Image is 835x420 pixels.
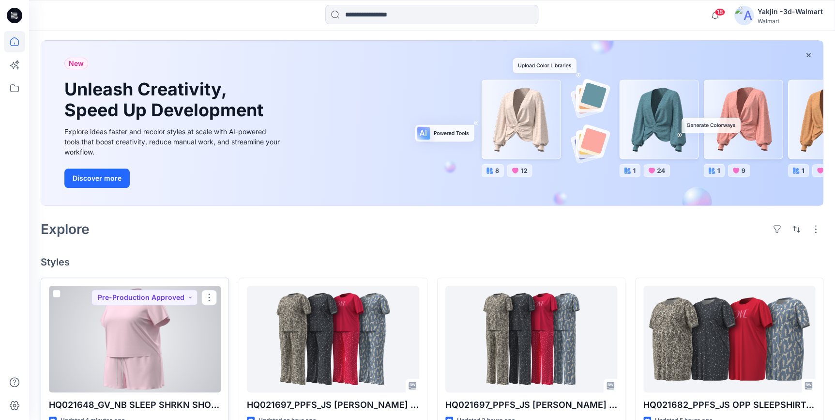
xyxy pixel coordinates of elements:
a: Discover more [64,169,282,188]
p: HQ021682_PPFS_JS OPP SLEEPSHIRT_PLUS [643,398,815,412]
h4: Styles [41,256,823,268]
h1: Unleash Creativity, Speed Up Development [64,79,268,121]
span: 18 [714,8,725,16]
button: Discover more [64,169,130,188]
a: HQ021697_PPFS_JS OPP PJ SET [445,286,617,392]
span: New [69,58,84,69]
h2: Explore [41,221,90,237]
p: HQ021648_GV_NB SLEEP SHRKN SHORT SET PLUS [49,398,221,412]
p: HQ021697_PPFS_JS [PERSON_NAME] SET [445,398,617,412]
a: HQ021697_PPFS_JS OPP PJ SET PLUS [247,286,419,392]
p: HQ021697_PPFS_JS [PERSON_NAME] SET PLUS [247,398,419,412]
div: Yakjin -3d-Walmart [758,6,823,17]
a: HQ021648_GV_NB SLEEP SHRKN SHORT SET PLUS [49,286,221,392]
a: HQ021682_PPFS_JS OPP SLEEPSHIRT_PLUS [643,286,815,392]
div: Walmart [758,17,823,25]
img: avatar [734,6,754,25]
div: Explore ideas faster and recolor styles at scale with AI-powered tools that boost creativity, red... [64,126,282,157]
